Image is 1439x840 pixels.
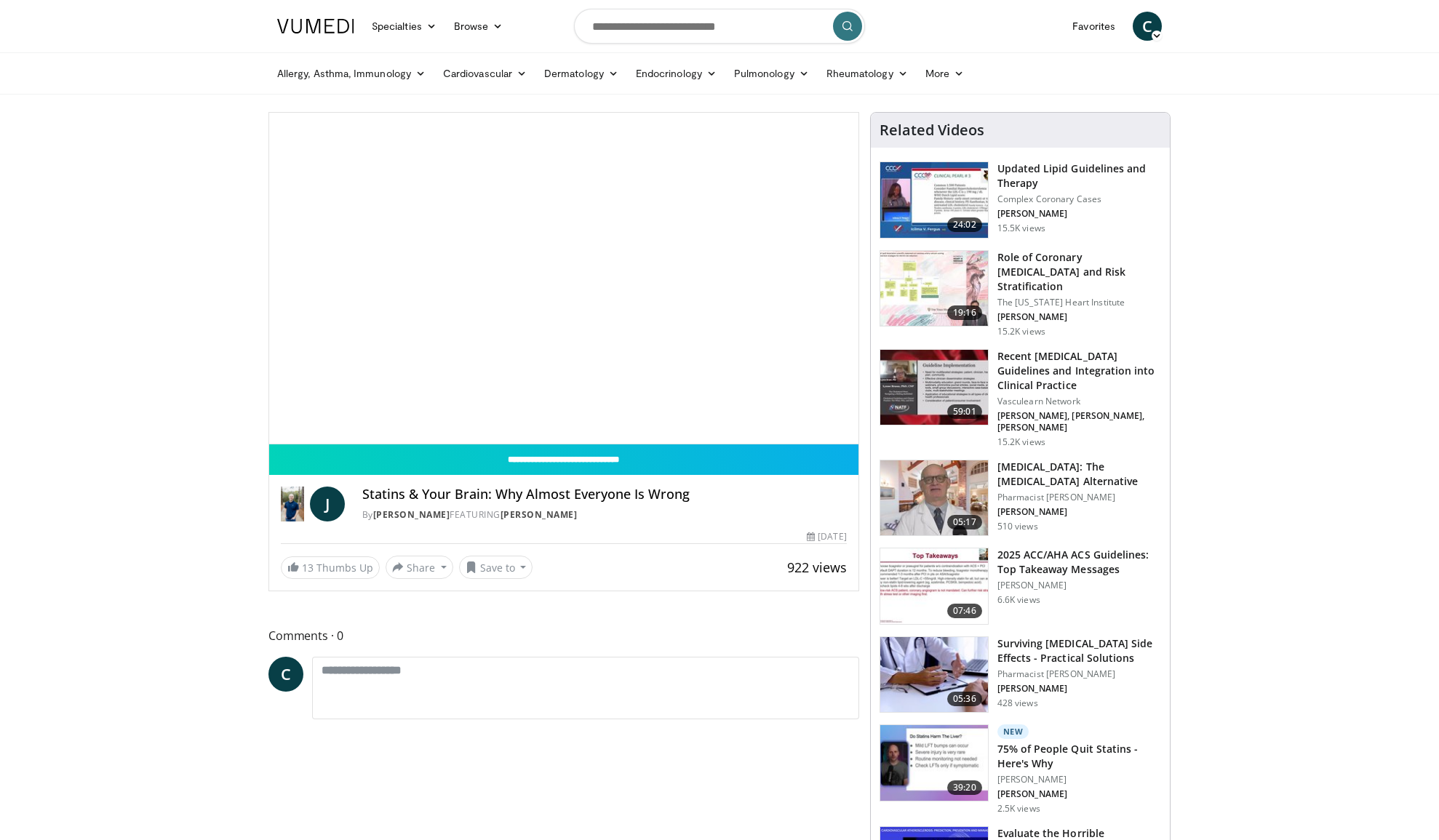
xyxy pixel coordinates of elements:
[818,59,917,88] a: Rheumatology
[807,530,846,543] div: [DATE]
[997,683,1161,695] p: [PERSON_NAME]
[947,305,982,320] span: 19:16
[947,515,982,529] span: 05:17
[269,113,858,444] video-js: Video Player
[997,594,1040,606] p: 6.6K views
[997,636,1161,665] h3: Surviving [MEDICAL_DATA] Side Effects - Practical Solutions
[997,349,1161,393] h3: Recent [MEDICAL_DATA] Guidelines and Integration into Clinical Practice
[880,725,988,801] img: 79764dec-74e5-4d11-9932-23f29d36f9dc.150x105_q85_crop-smart_upscale.jpg
[947,780,982,795] span: 39:20
[268,626,859,645] span: Comments 0
[947,217,982,232] span: 24:02
[997,250,1161,294] h3: Role of Coronary [MEDICAL_DATA] and Risk Stratification
[997,774,1161,785] p: [PERSON_NAME]
[997,297,1161,308] p: The [US_STATE] Heart Institute
[787,559,847,576] span: 922 views
[880,349,1161,448] a: 59:01 Recent [MEDICAL_DATA] Guidelines and Integration into Clinical Practice Vasculearn Network ...
[277,19,354,33] img: VuMedi Logo
[268,657,303,692] a: C
[880,251,988,327] img: 1efa8c99-7b8a-4ab5-a569-1c219ae7bd2c.150x105_q85_crop-smart_upscale.jpg
[947,692,982,706] span: 05:36
[880,250,1161,337] a: 19:16 Role of Coronary [MEDICAL_DATA] and Risk Stratification The [US_STATE] Heart Institute [PER...
[997,803,1040,815] p: 2.5K views
[997,548,1161,577] h3: 2025 ACC/AHA ACS Guidelines: Top Takeaway Messages
[997,311,1161,323] p: [PERSON_NAME]
[997,396,1161,407] p: Vasculearn Network
[434,59,535,88] a: Cardiovascular
[997,580,1161,591] p: [PERSON_NAME]
[363,12,445,41] a: Specialties
[997,742,1161,771] h3: 75% of People Quit Statins - Here's Why
[373,508,450,521] a: [PERSON_NAME]
[997,521,1038,532] p: 510 views
[725,59,818,88] a: Pulmonology
[997,668,1161,680] p: Pharmacist [PERSON_NAME]
[997,436,1045,448] p: 15.2K views
[880,637,988,713] img: 1778299e-4205-438f-a27e-806da4d55abe.150x105_q85_crop-smart_upscale.jpg
[302,561,314,575] span: 13
[997,460,1161,489] h3: [MEDICAL_DATA]: The [MEDICAL_DATA] Alternative
[1133,12,1162,41] a: C
[997,208,1161,220] p: [PERSON_NAME]
[947,404,982,419] span: 59:01
[997,161,1161,191] h3: Updated Lipid Guidelines and Therapy
[281,556,380,579] a: 13 Thumbs Up
[574,9,865,44] input: Search topics, interventions
[997,506,1161,518] p: [PERSON_NAME]
[917,59,973,88] a: More
[880,636,1161,713] a: 05:36 Surviving [MEDICAL_DATA] Side Effects - Practical Solutions Pharmacist [PERSON_NAME] [PERSO...
[997,193,1161,205] p: Complex Coronary Cases
[310,487,345,521] a: J
[445,12,512,41] a: Browse
[362,508,847,521] div: By FEATURING
[362,487,847,503] h4: Statins & Your Brain: Why Almost Everyone Is Wrong
[880,548,1161,625] a: 07:46 2025 ACC/AHA ACS Guidelines: Top Takeaway Messages [PERSON_NAME] 6.6K views
[268,59,434,88] a: Allergy, Asthma, Immunology
[997,788,1161,800] p: [PERSON_NAME]
[947,604,982,618] span: 07:46
[1064,12,1124,41] a: Favorites
[386,556,453,579] button: Share
[880,548,988,624] img: 369ac253-1227-4c00-b4e1-6e957fd240a8.150x105_q85_crop-smart_upscale.jpg
[997,410,1161,433] p: [PERSON_NAME], [PERSON_NAME], [PERSON_NAME]
[880,460,1161,537] a: 05:17 [MEDICAL_DATA]: The [MEDICAL_DATA] Alternative Pharmacist [PERSON_NAME] [PERSON_NAME] 510 v...
[880,724,1161,815] a: 39:20 New 75% of People Quit Statins - Here's Why [PERSON_NAME] [PERSON_NAME] 2.5K views
[459,556,533,579] button: Save to
[501,508,578,521] a: [PERSON_NAME]
[880,121,984,139] h4: Related Videos
[880,350,988,425] img: 87825f19-cf4c-4b91-bba1-ce218758c6bb.150x105_q85_crop-smart_upscale.jpg
[281,487,304,521] img: Dr. Jordan Rennicke
[997,492,1161,503] p: Pharmacist [PERSON_NAME]
[997,326,1045,337] p: 15.2K views
[997,697,1038,709] p: 428 views
[997,223,1045,234] p: 15.5K views
[880,460,988,536] img: ce9609b9-a9bf-4b08-84dd-8eeb8ab29fc6.150x105_q85_crop-smart_upscale.jpg
[997,724,1029,739] p: New
[535,59,627,88] a: Dermatology
[880,162,988,238] img: 77f671eb-9394-4acc-bc78-a9f077f94e00.150x105_q85_crop-smart_upscale.jpg
[880,161,1161,239] a: 24:02 Updated Lipid Guidelines and Therapy Complex Coronary Cases [PERSON_NAME] 15.5K views
[627,59,725,88] a: Endocrinology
